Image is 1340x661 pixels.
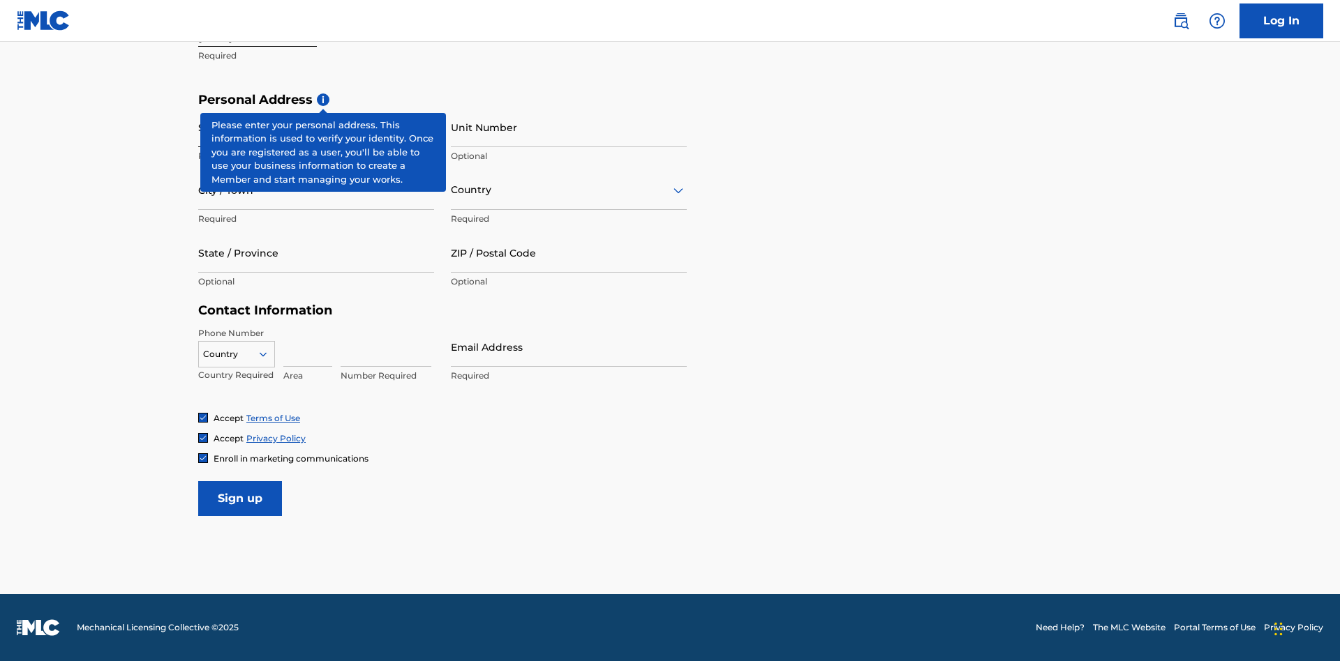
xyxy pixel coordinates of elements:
[1209,13,1226,29] img: help
[214,433,244,443] span: Accept
[199,413,207,422] img: checkbox
[246,413,300,423] a: Terms of Use
[451,370,687,382] p: Required
[77,621,239,634] span: Mechanical Licensing Collective © 2025
[1174,621,1256,634] a: Portal Terms of Use
[451,213,687,225] p: Required
[451,275,687,288] p: Optional
[199,454,207,462] img: checkbox
[214,453,368,464] span: Enroll in marketing communications
[17,619,60,636] img: logo
[199,434,207,442] img: checkbox
[198,150,434,162] p: Required
[198,213,434,225] p: Required
[1167,7,1195,35] a: Public Search
[1270,594,1340,661] iframe: Chat Widget
[198,92,1142,108] h5: Personal Address
[246,433,306,443] a: Privacy Policy
[317,93,329,106] span: i
[214,413,244,423] span: Accept
[1264,621,1323,634] a: Privacy Policy
[198,50,434,62] p: Required
[283,370,332,382] p: Area
[1239,3,1323,38] a: Log In
[198,481,282,516] input: Sign up
[198,303,687,319] h5: Contact Information
[1093,621,1166,634] a: The MLC Website
[1203,7,1231,35] div: Help
[17,10,70,31] img: MLC Logo
[451,150,687,162] p: Optional
[198,275,434,288] p: Optional
[1274,608,1283,650] div: Drag
[341,370,431,382] p: Number Required
[1172,13,1189,29] img: search
[198,369,275,381] p: Country Required
[1036,621,1085,634] a: Need Help?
